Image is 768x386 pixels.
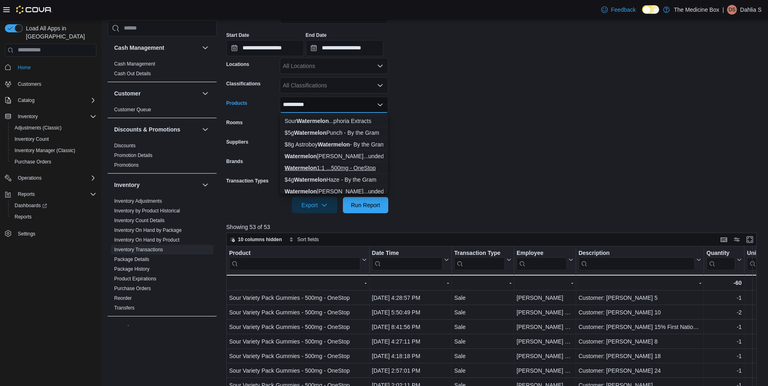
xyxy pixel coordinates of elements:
a: Transfers [114,305,134,311]
div: [PERSON_NAME] MDBX [517,322,573,332]
button: Loyalty [200,323,210,333]
strong: Watermelon [285,153,317,159]
input: Dark Mode [642,5,659,14]
button: Description [579,249,701,270]
span: Purchase Orders [11,157,96,167]
a: Dashboards [8,200,100,211]
span: Inventory Count [15,136,49,142]
a: Inventory Count [11,134,52,144]
span: Sort fields [297,236,319,243]
div: [DATE] 4:18:18 PM [372,351,449,361]
strong: Watermelon [318,141,350,148]
div: -1 [706,322,742,332]
button: Catalog [15,95,38,105]
div: -1 [706,366,742,375]
div: -1 [706,351,742,361]
strong: Watermelon [296,118,329,124]
div: Sour ...phoria Extracts [285,117,383,125]
a: Inventory On Hand by Package [114,227,182,233]
a: Inventory Adjustments [114,198,162,204]
div: -2 [706,308,742,317]
div: Customer: [PERSON_NAME] 8 [579,337,701,346]
button: Customer [200,89,210,98]
button: 10 columns hidden [227,235,285,244]
div: - [454,278,511,288]
span: Promotion Details [114,152,153,159]
button: Settings [2,227,100,239]
input: Press the down key to open a popover containing a calendar. [226,40,304,56]
a: Promotions [114,162,139,168]
div: Date Time [372,249,442,270]
button: Operations [2,172,100,184]
div: Sour Variety Pack Gummies - 500mg - OneStop [229,337,367,346]
button: Inventory [2,111,100,122]
div: Sale [454,366,511,375]
span: Inventory Manager (Classic) [11,146,96,155]
div: Transaction Type [454,249,505,257]
a: Reorder [114,295,132,301]
button: $4g Watermelon Haze - By the Gram [280,174,388,186]
button: Transaction Type [454,249,511,270]
a: Purchase Orders [11,157,55,167]
button: Operations [15,173,45,183]
div: - [229,278,367,288]
a: Inventory Count Details [114,218,165,223]
p: Showing 53 of 53 [226,223,762,231]
p: | [722,5,724,15]
button: Inventory [200,180,210,190]
span: Run Report [351,201,380,209]
div: Employee [517,249,567,270]
div: Quantity [706,249,735,257]
p: Dahlia S [740,5,762,15]
span: Inventory Manager (Classic) [15,147,75,154]
button: Quantity [706,249,742,270]
a: Purchase Orders [114,286,151,291]
span: Adjustments (Classic) [11,123,96,133]
div: Description [579,249,695,257]
span: Package Details [114,256,149,263]
label: Transaction Types [226,178,268,184]
div: Sale [454,322,511,332]
button: Close list of options [377,102,383,108]
div: Customer: [PERSON_NAME] 18 [579,351,701,361]
div: 1:1 ...500mg - OneStop [285,164,383,172]
div: [PERSON_NAME] MDBX [517,337,573,346]
div: Sour Variety Pack Gummies - 500mg - OneStop [229,366,367,375]
label: End Date [306,32,327,38]
span: Inventory On Hand by Product [114,237,179,243]
div: -1 [706,293,742,303]
div: Customer: [PERSON_NAME] 15% First Nations Diabo [579,322,701,332]
img: Cova [16,6,52,14]
a: Reports [11,212,35,222]
div: Sour Variety Pack Gummies - 500mg - OneStop [229,322,367,332]
span: Customers [15,79,96,89]
div: Sour Variety Pack Gummies - 500mg - OneStop [229,351,367,361]
div: Cash Management [108,59,217,82]
span: Settings [18,231,35,237]
a: Discounts [114,143,136,148]
button: Watermelon Gummies - 500mg - Grounded High Dose [280,186,388,197]
button: Employee [517,249,573,270]
a: Inventory by Product Historical [114,208,180,214]
div: - [579,278,701,288]
button: Reports [2,189,100,200]
button: Catalog [2,95,100,106]
div: Sale [454,308,511,317]
button: Run Report [343,197,388,213]
div: [PERSON_NAME] MDBX [517,308,573,317]
span: Cash Out Details [114,70,151,77]
span: 10 columns hidden [238,236,282,243]
span: Reports [15,214,32,220]
button: Watermelon 1:1 Gummies - 500mg - OneStop [280,162,388,174]
div: [PERSON_NAME]...unded High Dose [285,187,383,195]
span: Home [18,64,31,71]
a: Inventory Manager (Classic) [11,146,79,155]
span: Inventory [18,113,38,120]
button: Export [292,197,337,213]
a: Inventory Transactions [114,247,163,252]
